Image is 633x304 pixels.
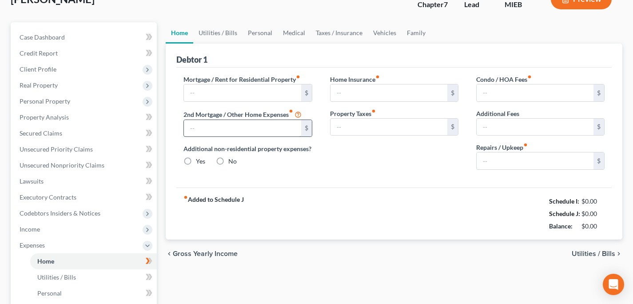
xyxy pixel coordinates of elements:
[549,222,573,230] strong: Balance:
[477,119,593,136] input: --
[20,33,65,41] span: Case Dashboard
[581,209,605,218] div: $0.00
[20,209,100,217] span: Codebtors Insiders & Notices
[20,225,40,233] span: Income
[330,119,447,136] input: --
[523,143,528,147] i: fiber_manual_record
[581,197,605,206] div: $0.00
[572,250,622,257] button: Utilities / Bills chevron_right
[289,109,293,113] i: fiber_manual_record
[375,75,380,79] i: fiber_manual_record
[593,119,604,136] div: $
[603,274,624,295] div: Open Intercom Messenger
[183,195,188,200] i: fiber_manual_record
[20,193,76,201] span: Executory Contracts
[593,152,604,169] div: $
[20,145,93,153] span: Unsecured Priority Claims
[183,144,312,153] label: Additional non-residential property expenses?
[572,250,615,257] span: Utilities / Bills
[37,257,54,265] span: Home
[311,22,368,44] a: Taxes / Insurance
[12,157,157,173] a: Unsecured Nonpriority Claims
[12,125,157,141] a: Secured Claims
[330,109,376,118] label: Property Taxes
[12,141,157,157] a: Unsecured Priority Claims
[296,75,300,79] i: fiber_manual_record
[20,81,58,89] span: Real Property
[12,45,157,61] a: Credit Report
[20,241,45,249] span: Expenses
[193,22,243,44] a: Utilities / Bills
[447,119,458,136] div: $
[183,109,302,120] label: 2nd Mortgage / Other Home Expenses
[20,65,56,73] span: Client Profile
[527,75,532,79] i: fiber_manual_record
[20,97,70,105] span: Personal Property
[20,113,69,121] span: Property Analysis
[371,109,376,113] i: fiber_manual_record
[301,120,312,137] div: $
[581,222,605,231] div: $0.00
[447,84,458,101] div: $
[37,273,76,281] span: Utilities / Bills
[477,152,593,169] input: --
[183,195,244,232] strong: Added to Schedule J
[301,84,312,101] div: $
[402,22,431,44] a: Family
[30,269,157,285] a: Utilities / Bills
[20,161,104,169] span: Unsecured Nonpriority Claims
[166,250,238,257] button: chevron_left Gross Yearly Income
[20,129,62,137] span: Secured Claims
[173,250,238,257] span: Gross Yearly Income
[228,157,237,166] label: No
[549,197,579,205] strong: Schedule I:
[176,54,207,65] div: Debtor 1
[12,173,157,189] a: Lawsuits
[184,84,301,101] input: --
[37,289,62,297] span: Personal
[30,285,157,301] a: Personal
[12,189,157,205] a: Executory Contracts
[477,84,593,101] input: --
[368,22,402,44] a: Vehicles
[615,250,622,257] i: chevron_right
[166,22,193,44] a: Home
[330,84,447,101] input: --
[330,75,380,84] label: Home Insurance
[476,109,519,118] label: Additional Fees
[166,250,173,257] i: chevron_left
[593,84,604,101] div: $
[12,109,157,125] a: Property Analysis
[183,75,300,84] label: Mortgage / Rent for Residential Property
[476,75,532,84] label: Condo / HOA Fees
[20,49,58,57] span: Credit Report
[476,143,528,152] label: Repairs / Upkeep
[20,177,44,185] span: Lawsuits
[30,253,157,269] a: Home
[196,157,205,166] label: Yes
[184,120,301,137] input: --
[549,210,580,217] strong: Schedule J:
[243,22,278,44] a: Personal
[278,22,311,44] a: Medical
[12,29,157,45] a: Case Dashboard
